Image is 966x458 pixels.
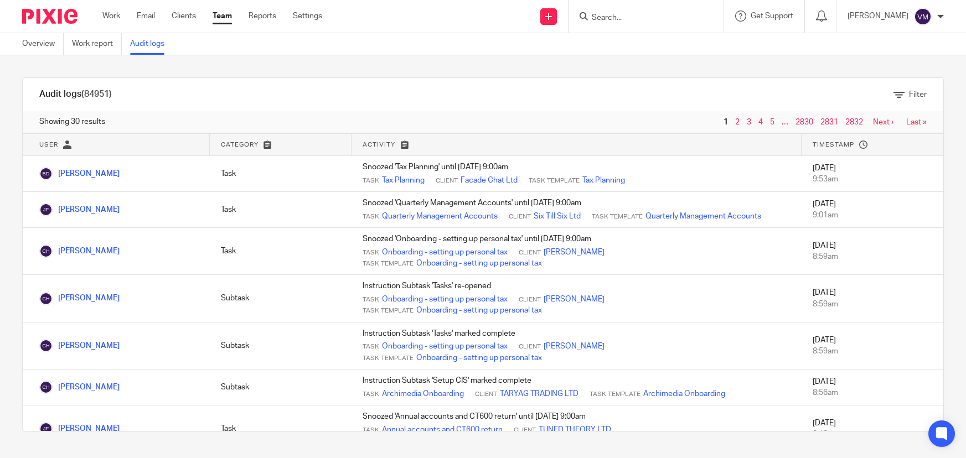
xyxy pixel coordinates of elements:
a: Quarterly Management Accounts [382,211,498,222]
span: Task [363,212,379,221]
span: Client [509,212,531,221]
a: Reports [249,11,276,22]
nav: pager [721,118,927,127]
span: Get Support [751,12,793,20]
span: 1 [721,116,731,129]
a: Onboarding - setting up personal tax [382,294,508,305]
input: Search [591,13,690,23]
td: Instruction Subtask 'Setup CIS' marked complete [352,369,801,405]
td: Task [210,228,352,275]
a: [PERSON_NAME] [39,247,120,255]
td: [DATE] [802,156,943,192]
span: Task Template [363,354,414,363]
a: Settings [293,11,322,22]
span: Client [519,248,541,257]
a: [PERSON_NAME] [39,342,120,350]
span: Task Template [592,212,643,221]
td: Task [210,192,352,228]
span: User [39,142,58,148]
td: Subtask [210,322,352,369]
span: Task [363,342,379,351]
a: Archimedia Onboarding [643,388,725,399]
td: [DATE] [802,192,943,228]
a: Clients [172,11,196,22]
img: svg%3E [914,8,932,25]
a: 3 [747,118,751,126]
span: Filter [909,91,927,98]
td: Subtask [210,369,352,405]
a: Archimedia Onboarding [382,388,464,399]
span: Task Template [590,390,640,399]
a: Quarterly Management Accounts [645,211,761,222]
a: 2 [735,118,740,126]
a: Onboarding - setting up personal tax [416,352,542,363]
span: Task Template [363,306,414,315]
td: [DATE] [802,228,943,275]
a: Onboarding - setting up personal tax [416,258,542,269]
a: Onboarding - setting up personal tax [416,305,542,316]
a: Last » [906,118,927,126]
a: Six Till Six Ltd [534,211,581,222]
div: 8:59am [813,299,932,310]
span: Activity [363,142,395,148]
img: Chloe Hooton [39,244,53,258]
a: Work [102,11,120,22]
a: Work report [72,33,122,55]
a: Onboarding - setting up personal tax [382,341,508,352]
span: Client [519,342,541,351]
span: Client [514,426,536,435]
div: 8:59am [813,251,932,262]
a: Team [213,11,232,22]
td: Instruction Subtask 'Tasks' marked complete [352,322,801,369]
a: Tax Planning [582,175,625,186]
td: [DATE] [802,322,943,369]
img: Barbara Demetriou [39,167,53,180]
a: Annual accounts and CT600 return [382,424,503,435]
td: Subtask [210,275,352,322]
td: Task [210,156,352,192]
span: Task [363,295,379,304]
img: Chloe Hooton [39,381,53,394]
td: Instruction Subtask 'Tasks' re-opened [352,275,801,322]
span: Client [475,390,497,399]
a: [PERSON_NAME] [544,341,605,352]
a: 4 [758,118,763,126]
div: 8:48am [813,429,932,440]
div: 8:56am [813,387,932,398]
td: Snoozed 'Annual accounts and CT600 return' until [DATE] 9:00am [352,405,801,452]
span: Client [436,176,458,185]
td: [DATE] [802,369,943,405]
td: Snoozed 'Onboarding - setting up personal tax' until [DATE] 9:00am [352,228,801,275]
td: [DATE] [802,275,943,322]
a: TARYAG TRADING LTD [500,388,578,399]
span: Task [363,248,379,257]
a: [PERSON_NAME] [544,294,605,305]
span: Task [363,176,379,185]
td: Snoozed 'Quarterly Management Accounts' until [DATE] 9:00am [352,192,801,228]
div: 8:59am [813,346,932,357]
a: [PERSON_NAME] [39,383,120,391]
img: Jill Fox [39,422,53,435]
span: Timestamp [813,142,854,148]
div: 9:53am [813,174,932,185]
span: Task Template [363,259,414,268]
a: Email [137,11,155,22]
a: TUNED THEORY LTD [539,424,611,435]
span: Showing 30 results [39,116,105,127]
img: Jill Fox [39,203,53,216]
td: Snoozed 'Tax Planning' until [DATE] 9:00am [352,156,801,192]
a: Audit logs [130,33,173,55]
a: [PERSON_NAME] [39,294,120,302]
img: Chloe Hooton [39,339,53,352]
a: Tax Planning [382,175,425,186]
img: Chloe Hooton [39,292,53,305]
td: Task [210,405,352,452]
p: [PERSON_NAME] [848,11,908,22]
a: 2832 [845,118,863,126]
a: Onboarding - setting up personal tax [382,247,508,258]
span: Category [221,142,259,148]
span: Client [519,295,541,304]
span: Task [363,426,379,435]
a: 5 [770,118,774,126]
a: 2831 [820,118,838,126]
